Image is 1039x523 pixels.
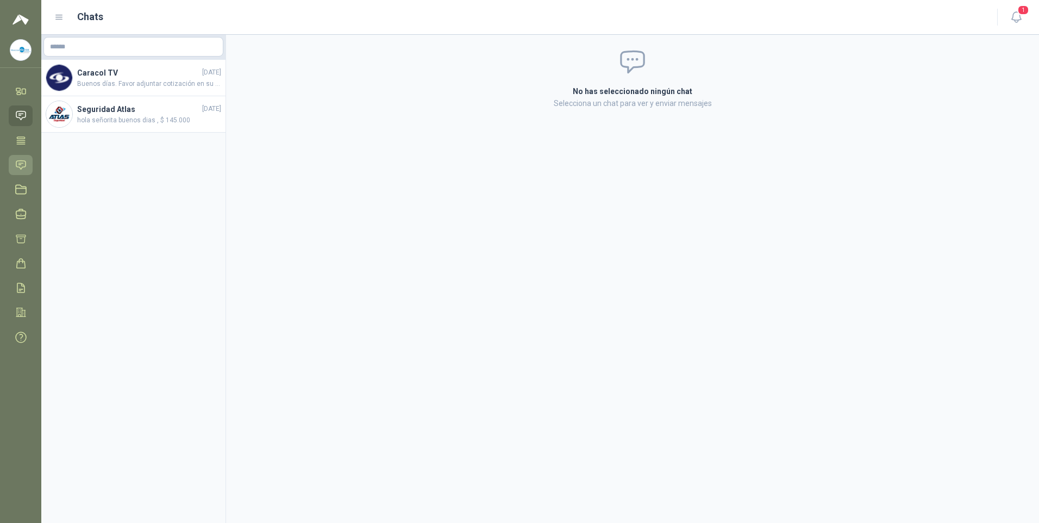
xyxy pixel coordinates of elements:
[443,85,822,97] h2: No has seleccionado ningún chat
[443,97,822,109] p: Selecciona un chat para ver y enviar mensajes
[46,101,72,127] img: Company Logo
[202,104,221,114] span: [DATE]
[46,65,72,91] img: Company Logo
[202,67,221,78] span: [DATE]
[41,60,226,96] a: Company LogoCaracol TV[DATE]Buenos días. Favor adjuntar cotización en su formato y/o enviarla al ...
[1017,5,1029,15] span: 1
[10,40,31,60] img: Company Logo
[41,96,226,133] a: Company LogoSeguridad Atlas[DATE]hola señorita buenos dias , $ 145.000
[77,9,103,24] h1: Chats
[77,67,200,79] h4: Caracol TV
[12,13,29,26] img: Logo peakr
[1006,8,1026,27] button: 1
[77,103,200,115] h4: Seguridad Atlas
[77,79,221,89] span: Buenos días. Favor adjuntar cotización en su formato y/o enviarla al correo [EMAIL_ADDRESS][DOMAI...
[77,115,221,126] span: hola señorita buenos dias , $ 145.000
